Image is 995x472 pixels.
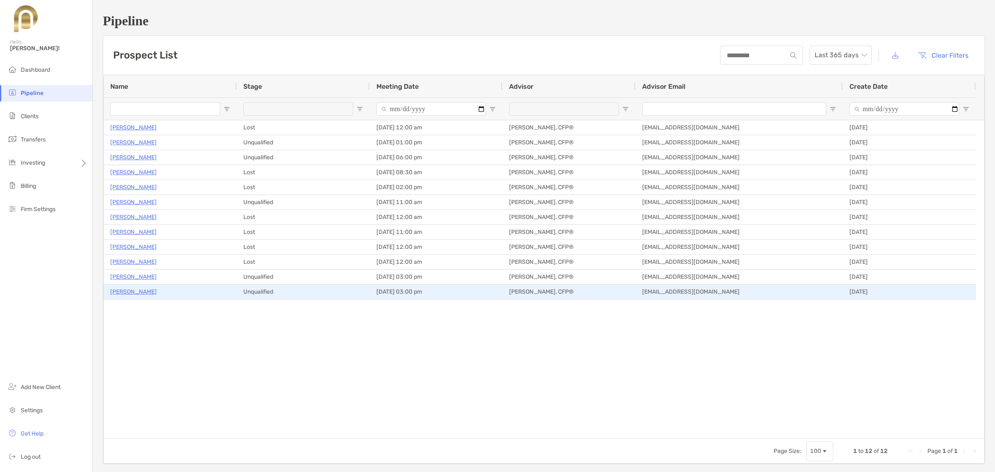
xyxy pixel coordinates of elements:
div: [EMAIL_ADDRESS][DOMAIN_NAME] [636,180,843,195]
img: investing icon [7,157,17,167]
div: [EMAIL_ADDRESS][DOMAIN_NAME] [636,195,843,209]
div: [DATE] [843,210,976,224]
a: [PERSON_NAME] [110,287,157,297]
span: 1 [853,448,857,455]
div: [PERSON_NAME], CFP® [502,240,636,254]
span: 1 [942,448,946,455]
span: Clients [21,113,39,120]
div: [PERSON_NAME], CFP® [502,225,636,239]
div: [DATE] [843,225,976,239]
div: Lost [237,255,370,269]
div: [DATE] 06:00 pm [370,150,502,165]
span: Pipeline [21,90,44,97]
span: Create Date [849,83,888,90]
a: [PERSON_NAME] [110,197,157,207]
button: Open Filter Menu [963,106,969,112]
span: [PERSON_NAME]! [10,45,87,52]
div: [DATE] [843,165,976,180]
div: 100 [810,448,821,455]
p: [PERSON_NAME] [110,167,157,178]
div: Unqualified [237,135,370,150]
img: firm-settings icon [7,204,17,214]
span: Advisor Email [642,83,685,90]
a: [PERSON_NAME] [110,152,157,163]
a: [PERSON_NAME] [110,137,157,148]
div: [PERSON_NAME], CFP® [502,255,636,269]
img: add_new_client icon [7,382,17,392]
div: [DATE] 01:00 pm [370,135,502,150]
div: [DATE] [843,135,976,150]
div: [EMAIL_ADDRESS][DOMAIN_NAME] [636,150,843,165]
input: Name Filter Input [110,102,220,116]
div: Page Size: [774,448,801,455]
img: dashboard icon [7,64,17,74]
div: Lost [237,120,370,135]
span: Name [110,83,128,90]
span: 12 [865,448,872,455]
div: Page Size [806,441,833,461]
div: [DATE] 11:00 am [370,195,502,209]
div: [EMAIL_ADDRESS][DOMAIN_NAME] [636,165,843,180]
div: [PERSON_NAME], CFP® [502,180,636,195]
div: [EMAIL_ADDRESS][DOMAIN_NAME] [636,120,843,135]
span: Page [927,448,941,455]
div: [DATE] 12:00 am [370,255,502,269]
span: Last 365 days [815,46,867,64]
span: Dashboard [21,66,50,73]
span: Meeting Date [376,83,419,90]
img: pipeline icon [7,88,17,97]
div: [DATE] [843,270,976,284]
div: Lost [237,165,370,180]
span: 12 [880,448,888,455]
div: [DATE] [843,255,976,269]
div: [EMAIL_ADDRESS][DOMAIN_NAME] [636,270,843,284]
img: transfers icon [7,134,17,144]
div: [DATE] 03:00 pm [370,270,502,284]
div: [DATE] 02:00 pm [370,180,502,195]
img: logout icon [7,451,17,461]
img: get-help icon [7,428,17,438]
div: [DATE] 03:00 pm [370,285,502,299]
a: [PERSON_NAME] [110,122,157,133]
div: Unqualified [237,195,370,209]
div: [EMAIL_ADDRESS][DOMAIN_NAME] [636,225,843,239]
button: Open Filter Menu [223,106,230,112]
div: Unqualified [237,150,370,165]
button: Open Filter Menu [357,106,363,112]
p: [PERSON_NAME] [110,182,157,192]
span: Log out [21,453,41,460]
img: settings icon [7,405,17,415]
img: input icon [790,52,796,58]
div: Unqualified [237,270,370,284]
a: [PERSON_NAME] [110,272,157,282]
div: [PERSON_NAME], CFP® [502,150,636,165]
input: Advisor Email Filter Input [642,102,826,116]
a: [PERSON_NAME] [110,212,157,222]
img: clients icon [7,111,17,121]
span: Advisor [509,83,534,90]
div: [DATE] 11:00 am [370,225,502,239]
span: of [947,448,953,455]
div: [EMAIL_ADDRESS][DOMAIN_NAME] [636,210,843,224]
p: [PERSON_NAME] [110,242,157,252]
div: [PERSON_NAME], CFP® [502,120,636,135]
span: 1 [954,448,958,455]
span: Firm Settings [21,206,56,213]
div: Previous Page [917,448,924,455]
input: Create Date Filter Input [849,102,959,116]
div: Unqualified [237,285,370,299]
span: of [874,448,879,455]
span: Billing [21,182,36,190]
a: [PERSON_NAME] [110,257,157,267]
img: Zoe Logo [10,3,41,33]
button: Open Filter Menu [622,106,629,112]
div: Lost [237,210,370,224]
div: [DATE] [843,180,976,195]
